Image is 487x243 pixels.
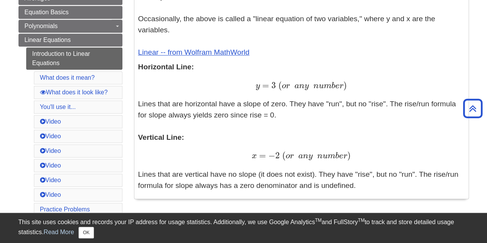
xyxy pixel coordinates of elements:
[138,62,465,191] p: Lines that are horizontal have a slope of zero. They have "run", but no "rise". The rise/run form...
[335,82,340,90] span: e
[269,80,276,90] span: 3
[305,82,309,90] span: y
[340,82,343,90] span: r
[319,82,324,90] span: u
[18,34,122,47] a: Linear Equations
[138,133,184,141] b: Vertical Line:
[40,104,76,110] a: You'll use it...
[40,133,61,139] a: Video
[286,152,290,160] span: o
[278,80,282,90] span: (
[282,150,286,161] span: (
[257,150,266,161] span: =
[308,152,313,160] span: y
[299,82,305,90] span: n
[335,152,339,160] span: b
[460,103,485,114] a: Back to Top
[343,80,347,90] span: )
[40,118,61,125] a: Video
[323,152,328,160] span: u
[18,20,122,33] a: Polynomials
[138,63,194,71] b: Horizontal Line:
[40,191,61,198] a: Video
[282,82,286,90] span: o
[275,150,280,161] span: 2
[324,82,331,90] span: m
[347,150,351,161] span: )
[40,74,95,81] a: What does it mean?
[313,82,319,90] span: n
[44,229,74,235] a: Read More
[40,206,90,213] a: Practice Problems
[40,162,61,169] a: Video
[256,82,260,90] span: y
[40,89,108,96] a: What does it look like?
[298,152,303,160] span: a
[40,147,61,154] a: Video
[252,152,257,160] span: x
[18,6,122,19] a: Equation Basics
[25,23,58,29] span: Polynomials
[286,82,290,90] span: r
[317,152,323,160] span: n
[260,80,269,90] span: =
[343,152,347,160] span: r
[303,152,308,160] span: n
[26,47,122,70] a: Introduction to Linear Equations
[315,218,321,223] sup: TM
[25,37,71,43] span: Linear Equations
[339,152,343,160] span: e
[40,177,61,183] a: Video
[25,9,69,15] span: Equation Basics
[328,152,335,160] span: m
[266,150,275,161] span: −
[295,82,299,90] span: a
[18,218,469,238] div: This site uses cookies and records your IP address for usage statistics. Additionally, we use Goo...
[358,218,365,223] sup: TM
[290,152,294,160] span: r
[138,48,249,56] a: Linear -- from Wolfram MathWorld
[79,227,94,238] button: Close
[331,82,335,90] span: b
